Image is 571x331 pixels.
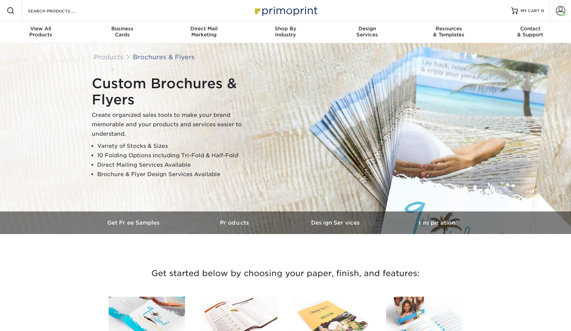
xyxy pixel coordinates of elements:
div: Industry [245,26,327,38]
h3: Design Services [285,220,386,226]
div: & Support [489,26,571,38]
a: Contact& Support [489,22,571,43]
a: Products [185,211,285,234]
span: Contact [489,26,571,32]
a: Direct MailMarketing [163,22,245,43]
span: MY CART [521,8,540,14]
span: Design [326,26,408,32]
a: Shop ByIndustry [245,22,327,43]
a: Resources& Templates [408,22,490,43]
a: Design Services [285,211,386,234]
p: Create organized sales tools to make your brand memorable and your products and services easier t... [92,110,260,139]
div: Services [326,26,408,38]
li: Variety of Stocks & Sizes [97,141,260,151]
span: Direct Mail [163,26,245,32]
a: Get Free Samples [84,211,185,234]
span: 0 [541,8,544,13]
div: & Templates [408,26,490,38]
h3: Get Free Samples [84,220,185,226]
div: Marketing [163,26,245,38]
iframe: Google Customer Reviews [2,310,57,329]
span: Business [82,26,163,32]
h1: Custom Brochures & Flyers [92,75,260,108]
span: Shop By [245,26,327,32]
span: Resources [408,26,490,32]
h3: Get started below by choosing your paper, finish, and features: [89,258,482,289]
div: Cards [82,26,163,38]
li: 10 Folding Options including Tri-Fold & Half-Fold [97,151,260,160]
li: Brochure & Flyer Design Services Available [97,170,260,179]
h3: Products [185,220,285,226]
input: SEARCH PRODUCTS..... [27,7,93,15]
a: Brochures & Flyers [133,53,195,61]
a: BusinessCards [82,22,163,43]
a: Products [94,53,123,61]
a: DesignServices [326,22,408,43]
a: Inspiration [386,211,487,234]
li: Direct Mailing Services Available [97,160,260,170]
h3: Inspiration [386,220,487,226]
img: Primoprint [252,3,319,18]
